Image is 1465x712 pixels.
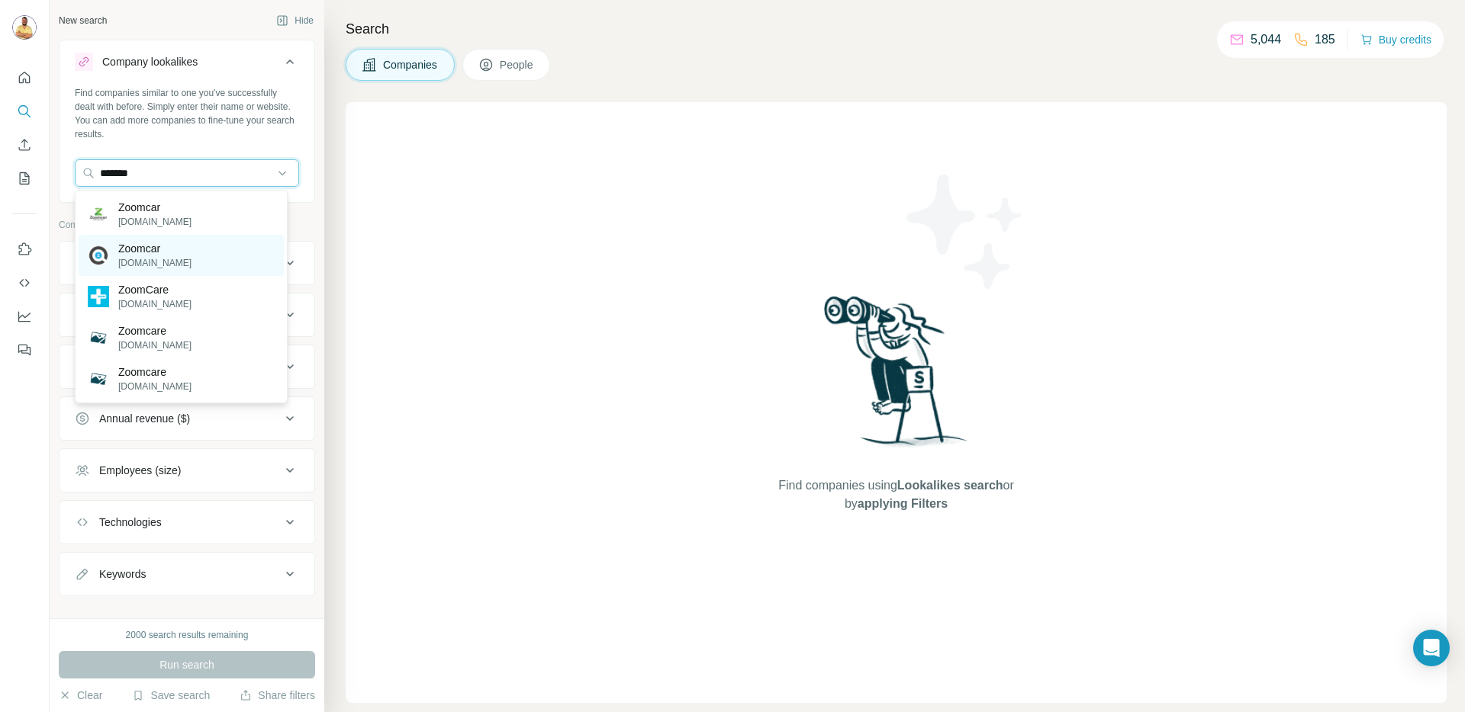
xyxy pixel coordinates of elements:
[12,336,37,364] button: Feedback
[99,411,190,426] div: Annual revenue ($)
[1413,630,1450,666] div: Open Intercom Messenger
[240,688,315,703] button: Share filters
[60,348,314,385] button: HQ location
[500,57,535,72] span: People
[774,476,1018,513] span: Find companies using or by
[12,98,37,125] button: Search
[59,218,315,232] p: Company information
[102,54,198,69] div: Company lookalikes
[88,245,109,266] img: Zoomcar
[88,327,109,348] img: Zoomcare
[60,245,314,281] button: Company
[88,368,109,390] img: Zoomcare
[118,215,192,229] p: [DOMAIN_NAME]
[118,297,192,311] p: [DOMAIN_NAME]
[1315,30,1335,49] p: 185
[59,688,102,703] button: Clear
[346,18,1447,40] h4: Search
[75,86,299,141] div: Find companies similar to one you've successfully dealt with before. Simply enter their name or w...
[897,163,1034,300] img: Surfe Illustration - Stars
[60,43,314,86] button: Company lookalikes
[817,292,976,462] img: Surfe Illustration - Woman searching with binoculars
[858,497,948,510] span: applying Filters
[60,556,314,592] button: Keywords
[12,269,37,297] button: Use Surfe API
[12,165,37,192] button: My lists
[118,338,192,352] p: [DOMAIN_NAME]
[60,400,314,437] button: Annual revenue ($)
[897,479,1003,492] span: Lookalikes search
[118,282,192,297] p: ZoomCare
[99,463,181,478] div: Employees (size)
[132,688,210,703] button: Save search
[60,452,314,489] button: Employees (size)
[99,566,146,582] div: Keywords
[12,303,37,330] button: Dashboard
[60,504,314,540] button: Technologies
[1360,29,1431,50] button: Buy credits
[12,236,37,263] button: Use Surfe on LinkedIn
[60,297,314,333] button: Industry
[59,14,107,27] div: New search
[1251,30,1281,49] p: 5,044
[12,64,37,91] button: Quick start
[383,57,439,72] span: Companies
[12,15,37,40] img: Avatar
[99,515,162,530] div: Technologies
[118,241,192,256] p: Zoomcar
[88,204,109,225] img: Zoomcar
[12,131,37,159] button: Enrich CSV
[118,364,192,380] p: Zoomcare
[126,628,249,642] div: 2000 search results remaining
[118,200,192,215] p: Zoomcar
[88,286,109,307] img: ZoomCare
[118,323,192,338] p: Zoomcare
[266,9,324,32] button: Hide
[118,256,192,270] p: [DOMAIN_NAME]
[118,380,192,393] p: [DOMAIN_NAME]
